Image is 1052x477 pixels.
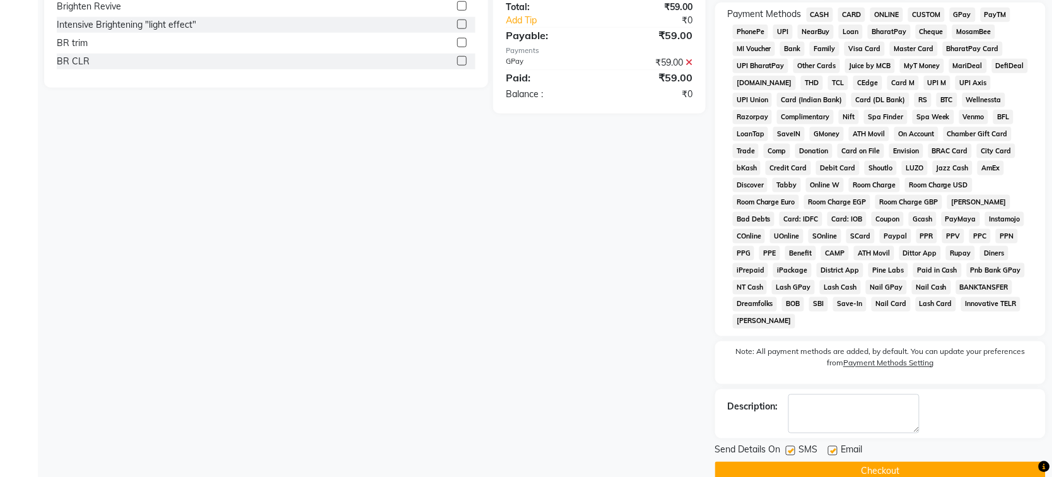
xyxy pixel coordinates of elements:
span: Trade [733,144,759,158]
span: Diners [980,246,1008,261]
span: TCL [828,76,848,90]
span: GMoney [810,127,844,141]
span: LUZO [902,161,928,175]
span: CUSTOM [908,8,945,22]
span: [DOMAIN_NAME] [733,76,797,90]
div: GPay [496,56,599,69]
span: Paid in Cash [913,263,962,278]
span: Room Charge GBP [875,195,942,209]
span: Master Card [890,42,938,56]
span: Shoutlo [865,161,897,175]
span: UPI M [924,76,951,90]
span: Card (DL Bank) [851,93,909,107]
span: Room Charge USD [905,178,973,192]
label: Payment Methods Setting [843,358,933,369]
span: RS [915,93,932,107]
span: Nail GPay [866,280,907,295]
div: ₹59.00 [599,70,702,85]
span: BANKTANSFER [956,280,1013,295]
span: Bad Debts [733,212,775,227]
span: Lash Card [916,297,957,312]
span: Debit Card [816,161,860,175]
span: ATH Movil [854,246,894,261]
span: CAMP [821,246,849,261]
span: Discover [733,178,768,192]
span: MariDeal [949,59,987,73]
span: ONLINE [870,8,903,22]
span: bKash [733,161,761,175]
div: Total: [496,1,599,14]
div: Description: [728,401,778,414]
span: LoanTap [733,127,769,141]
div: Paid: [496,70,599,85]
span: Gcash [909,212,937,227]
span: Paypal [880,229,911,244]
span: UOnline [770,229,804,244]
span: Save-In [833,297,867,312]
span: Donation [795,144,833,158]
span: UPI [773,25,793,39]
span: Family [810,42,839,56]
span: Dittor App [899,246,942,261]
span: UPI Axis [956,76,991,90]
div: ₹59.00 [599,1,702,14]
span: Tabby [773,178,801,192]
span: Send Details On [715,444,781,459]
span: Wellnessta [962,93,1006,107]
span: Coupon [872,212,904,227]
span: CARD [838,8,865,22]
span: CASH [807,8,834,22]
span: AmEx [978,161,1004,175]
span: Card: IDFC [780,212,822,227]
span: Rupay [946,246,975,261]
span: Jazz Cash [933,161,973,175]
span: Spa Finder [864,110,908,124]
span: Card on File [838,144,884,158]
span: BharatPay Card [943,42,1003,56]
span: iPrepaid [733,263,769,278]
span: On Account [894,127,938,141]
span: Loan [839,25,863,39]
span: BOB [782,297,804,312]
span: Nail Card [872,297,911,312]
span: Room Charge Euro [733,195,800,209]
div: Payments [506,45,693,56]
span: GPay [950,8,976,22]
span: Lash Cash [820,280,861,295]
span: PhonePe [733,25,769,39]
span: City Card [977,144,1015,158]
span: Card: IOB [827,212,867,227]
div: Payable: [496,28,599,43]
span: [PERSON_NAME] [733,314,796,329]
span: Nift [839,110,859,124]
span: Bank [780,42,805,56]
span: PPG [733,246,755,261]
div: Balance : [496,88,599,101]
span: Room Charge [849,178,900,192]
span: Payment Methods [728,8,802,21]
span: ATH Movil [849,127,889,141]
span: BRAC Card [928,144,973,158]
span: BFL [993,110,1014,124]
div: Intensive Brightening "light effect" [57,18,196,32]
span: CEdge [853,76,882,90]
span: SOnline [809,229,841,244]
span: iPackage [773,263,812,278]
span: COnline [733,229,766,244]
div: ₹59.00 [599,28,702,43]
span: Chamber Gift Card [944,127,1012,141]
span: PPN [996,229,1018,244]
span: SaveIN [773,127,805,141]
span: Innovative TELR [961,297,1020,312]
label: Note: All payment methods are added, by default. You can update your preferences from [728,346,1033,374]
div: ₹0 [617,14,703,27]
span: PPV [942,229,964,244]
span: Spa Week [913,110,954,124]
span: DefiDeal [992,59,1029,73]
span: Card M [887,76,919,90]
div: BR CLR [57,55,90,68]
span: Card (Indian Bank) [777,93,846,107]
span: Online W [806,178,844,192]
span: [PERSON_NAME] [947,195,1010,209]
span: Cheque [916,25,948,39]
